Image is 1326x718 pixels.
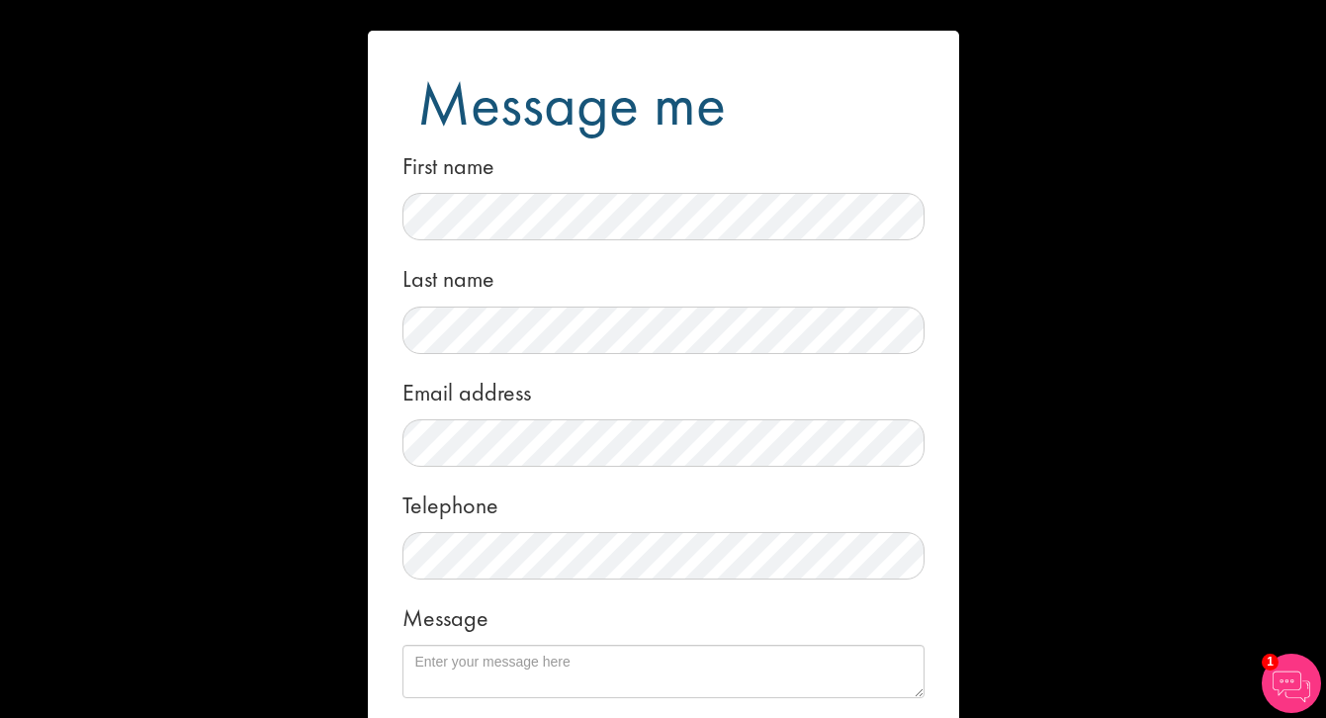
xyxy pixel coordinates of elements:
[402,369,531,409] label: Email address
[402,594,488,635] label: Message
[1262,654,1279,671] span: 1
[402,255,494,296] label: Last name
[402,482,498,522] label: Telephone
[1262,654,1321,713] img: Chatbot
